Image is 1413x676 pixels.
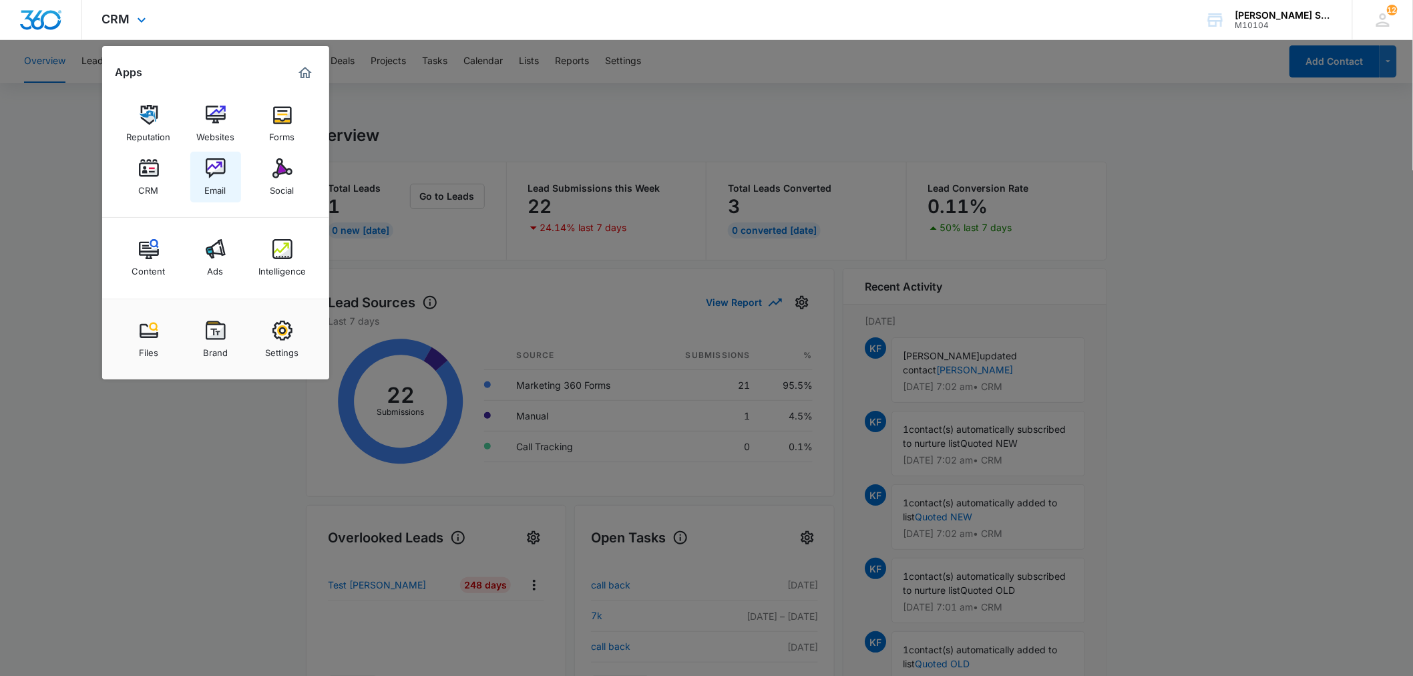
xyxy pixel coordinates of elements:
a: Intelligence [257,232,308,283]
h2: Apps [116,66,143,79]
a: Reputation [124,98,174,149]
div: Email [205,178,226,196]
div: Intelligence [258,259,306,277]
a: CRM [124,152,174,202]
span: 124 [1387,5,1398,15]
div: Ads [208,259,224,277]
div: notifications count [1387,5,1398,15]
div: CRM [139,178,159,196]
div: Brand [203,341,228,358]
div: Settings [266,341,299,358]
a: Marketing 360® Dashboard [294,62,316,83]
a: Files [124,314,174,365]
a: Settings [257,314,308,365]
div: Reputation [127,125,171,142]
a: Email [190,152,241,202]
a: Content [124,232,174,283]
div: Forms [270,125,295,142]
div: account name [1235,10,1333,21]
a: Forms [257,98,308,149]
a: Ads [190,232,241,283]
div: Social [270,178,294,196]
a: Brand [190,314,241,365]
a: Websites [190,98,241,149]
div: account id [1235,21,1333,30]
div: Files [139,341,158,358]
div: Content [132,259,166,277]
span: CRM [102,12,130,26]
div: Websites [196,125,234,142]
a: Social [257,152,308,202]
